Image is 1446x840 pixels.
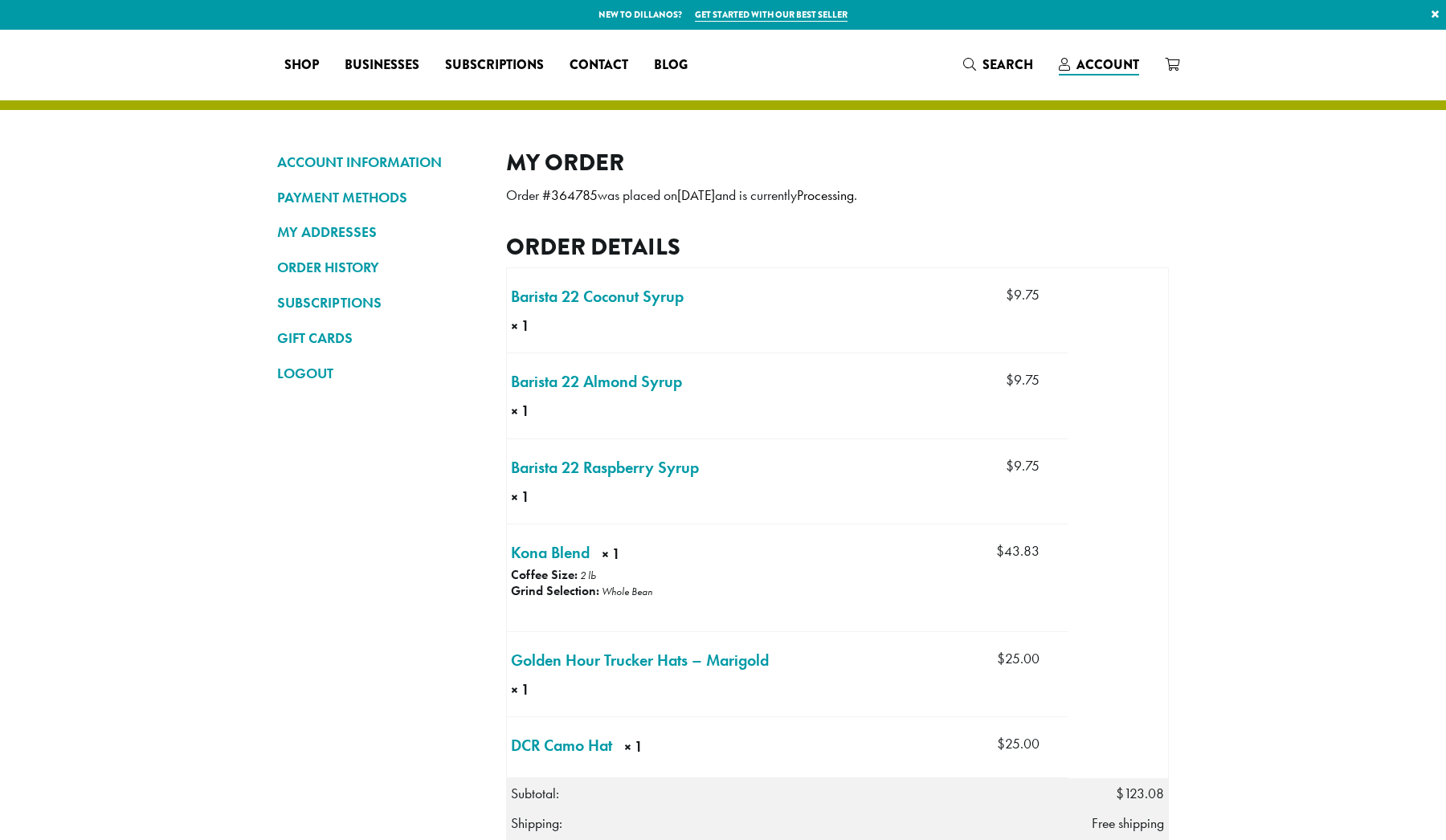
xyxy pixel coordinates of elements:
a: Search [950,51,1046,78]
a: Barista 22 Coconut Syrup [511,284,684,308]
strong: × 1 [602,544,677,569]
span: $ [1006,371,1014,389]
span: $ [997,735,1005,752]
p: Order # was placed on and is currently . [506,182,1169,209]
p: 2 lb [580,569,596,582]
td: Free shipping [1068,809,1169,838]
a: DCR Camo Hat [511,733,612,757]
mark: [DATE] [677,186,715,204]
th: Subtotal: [507,779,1068,809]
span: Account [1076,55,1139,74]
strong: Coffee Size: [511,566,578,583]
span: Blog [654,55,688,75]
strong: × 1 [511,401,571,422]
span: Search [982,55,1033,74]
mark: 364785 [551,186,598,204]
strong: × 1 [624,736,676,761]
span: $ [1006,457,1014,475]
a: Golden Hour Trucker Hats – Marigold [511,648,769,672]
bdi: 9.75 [1006,371,1040,389]
th: Shipping: [507,809,1068,838]
span: $ [996,542,1004,560]
a: SUBSCRIPTIONS [277,289,482,316]
a: Shop [272,52,332,78]
a: GIFT CARDS [277,324,482,352]
a: LOGOUT [277,360,482,387]
bdi: 25.00 [997,650,1040,667]
a: Barista 22 Almond Syrup [511,369,682,393]
bdi: 9.75 [1006,286,1040,304]
h2: My Order [506,149,1169,177]
bdi: 43.83 [996,542,1040,560]
strong: × 1 [511,316,572,336]
a: Get started with our best seller [695,8,848,22]
a: MY ADDRESSES [277,218,482,246]
span: $ [1006,286,1014,304]
span: $ [997,650,1005,667]
bdi: 25.00 [997,735,1040,752]
strong: × 1 [511,487,577,508]
a: ACCOUNT INFORMATION [277,149,482,176]
span: Businesses [345,55,419,75]
a: Barista 22 Raspberry Syrup [511,455,699,479]
strong: × 1 [511,679,598,700]
bdi: 9.75 [1006,457,1040,475]
a: Kona Blend [511,540,590,565]
h2: Order details [506,233,1169,261]
span: Shop [284,55,319,75]
mark: Processing [797,186,854,204]
a: PAYMENT METHODS [277,184,482,211]
span: Subscriptions [445,55,544,75]
span: Contact [570,55,628,75]
a: ORDER HISTORY [277,254,482,281]
strong: Grind Selection: [511,582,599,599]
p: Whole Bean [602,585,652,598]
span: 123.08 [1116,785,1164,802]
span: $ [1116,785,1124,802]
